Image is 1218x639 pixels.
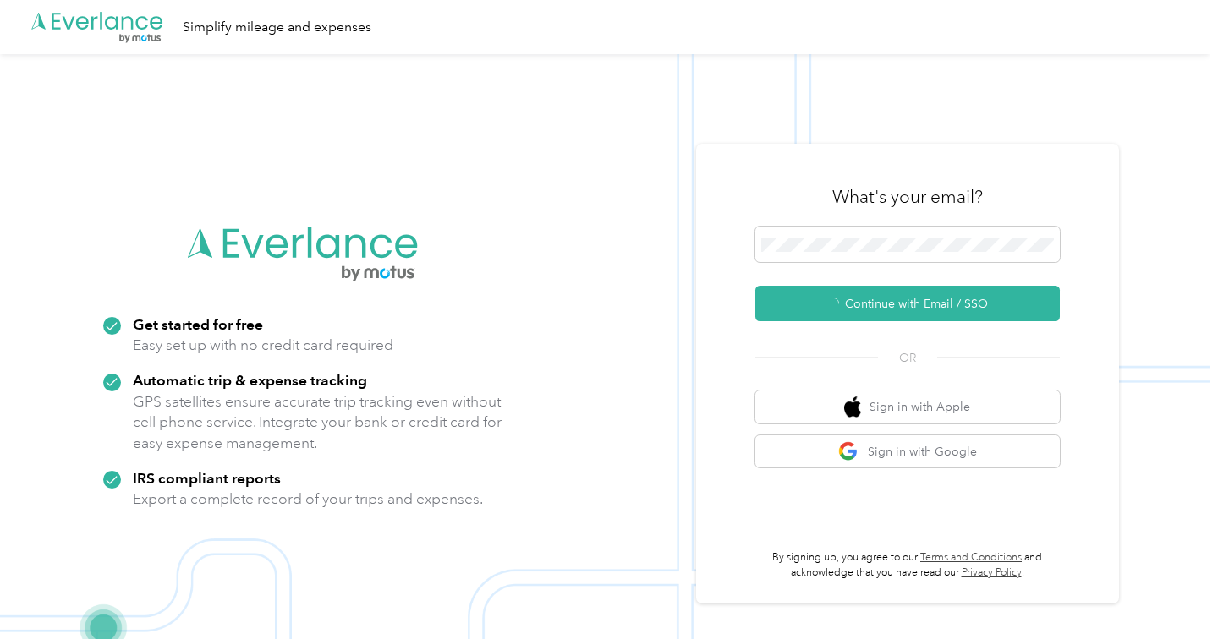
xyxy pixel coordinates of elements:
strong: Automatic trip & expense tracking [133,371,367,389]
a: Privacy Policy [962,566,1022,579]
button: apple logoSign in with Apple [755,390,1060,423]
p: Easy set up with no credit card required [133,335,393,356]
div: Simplify mileage and expenses [183,17,371,38]
p: By signing up, you agree to our and acknowledge that you have read our . [755,550,1060,580]
button: Continue with Email / SSO [755,286,1060,321]
strong: Get started for free [133,315,263,333]
strong: IRS compliant reports [133,469,281,487]
img: apple logo [844,396,861,418]
img: google logo [838,441,859,462]
p: Export a complete record of your trips and expenses. [133,489,483,510]
button: google logoSign in with Google [755,435,1060,468]
span: OR [878,349,937,367]
p: GPS satellites ensure accurate trip tracking even without cell phone service. Integrate your bank... [133,391,502,454]
h3: What's your email? [832,185,983,209]
a: Terms and Conditions [920,551,1022,564]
